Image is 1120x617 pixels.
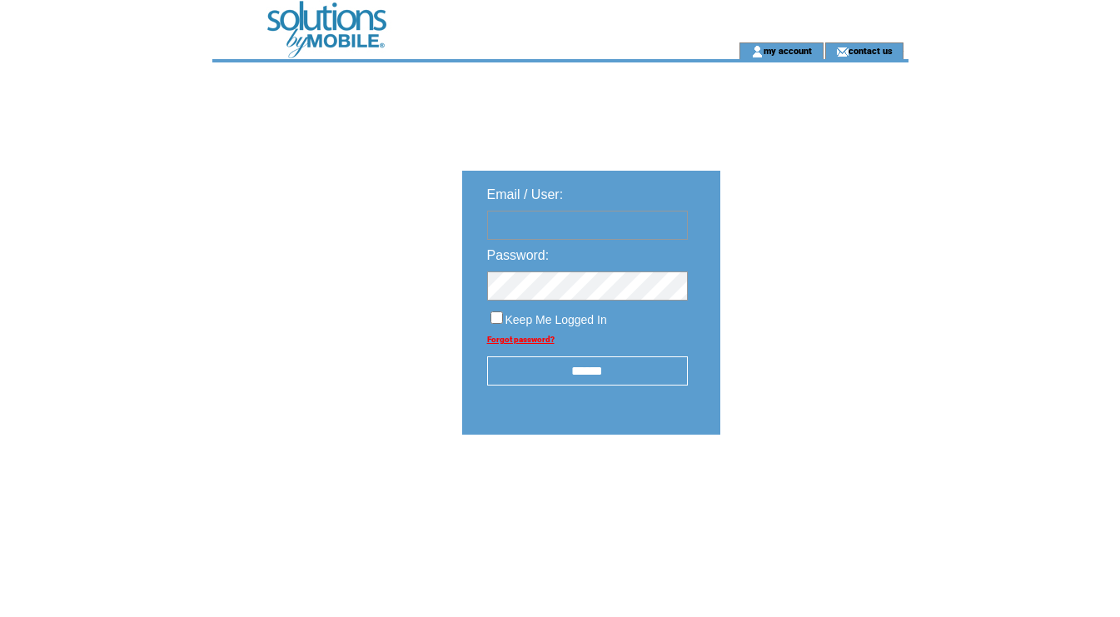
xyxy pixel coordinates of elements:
[505,313,607,326] span: Keep Me Logged In
[764,45,812,56] a: my account
[487,335,555,344] a: Forgot password?
[751,45,764,58] img: account_icon.gif;jsessionid=FB5AACFA3F52921EAEA3CC29F59BC6AF
[487,248,550,262] span: Password:
[836,45,849,58] img: contact_us_icon.gif;jsessionid=FB5AACFA3F52921EAEA3CC29F59BC6AF
[769,476,852,497] img: transparent.png;jsessionid=FB5AACFA3F52921EAEA3CC29F59BC6AF
[849,45,893,56] a: contact us
[487,187,564,202] span: Email / User:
